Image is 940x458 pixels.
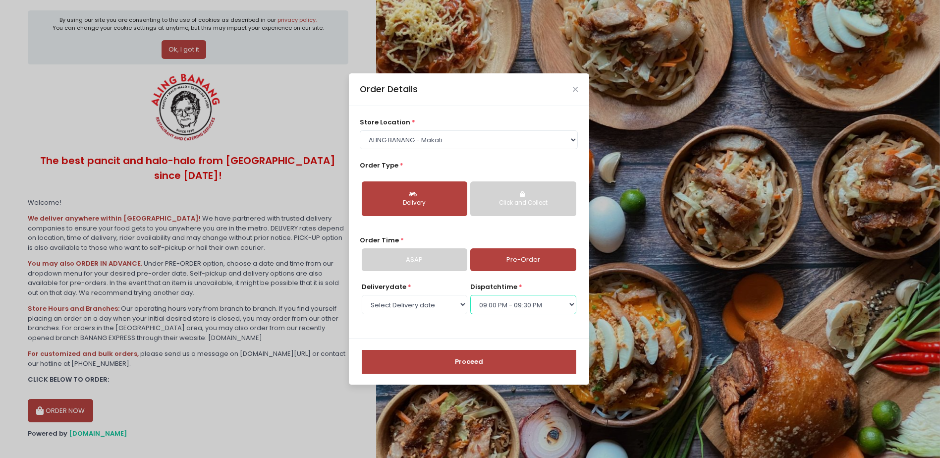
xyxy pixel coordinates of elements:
div: Click and Collect [477,199,569,208]
div: Delivery [369,199,460,208]
a: ASAP [362,248,467,271]
button: Delivery [362,181,467,216]
span: Order Type [360,161,398,170]
button: Proceed [362,350,576,374]
span: store location [360,117,410,127]
span: dispatch time [470,282,517,291]
button: Click and Collect [470,181,576,216]
a: Pre-Order [470,248,576,271]
div: Order Details [360,83,418,96]
span: Order Time [360,235,399,245]
span: Delivery date [362,282,406,291]
button: Close [573,87,578,92]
